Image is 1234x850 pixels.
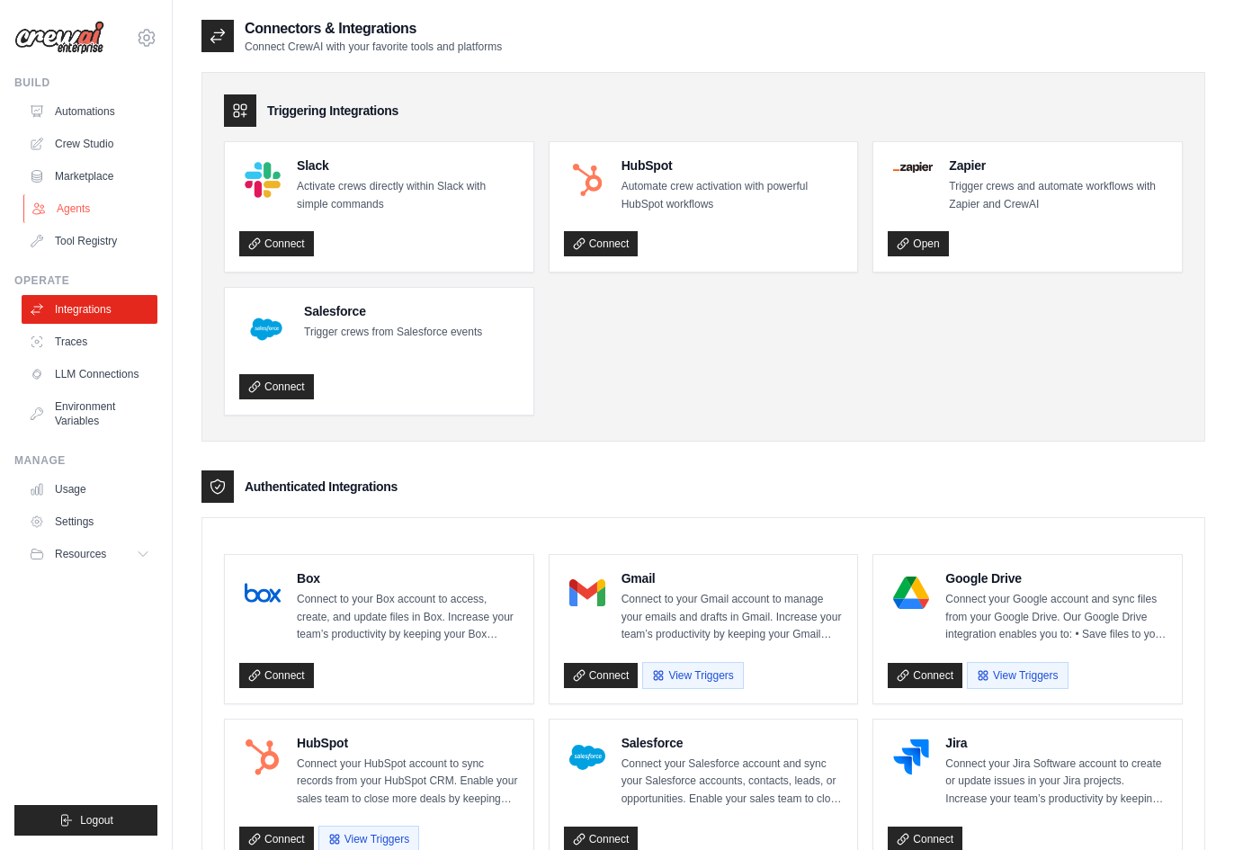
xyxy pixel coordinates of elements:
[239,374,314,399] a: Connect
[239,663,314,688] a: Connect
[22,227,157,255] a: Tool Registry
[569,575,605,611] img: Gmail Logo
[22,162,157,191] a: Marketplace
[888,231,948,256] a: Open
[621,756,844,809] p: Connect your Salesforce account and sync your Salesforce accounts, contacts, leads, or opportunit...
[14,21,104,55] img: Logo
[245,575,281,611] img: Box Logo
[22,392,157,435] a: Environment Variables
[22,360,157,389] a: LLM Connections
[893,739,929,775] img: Jira Logo
[949,157,1167,174] h4: Zapier
[22,327,157,356] a: Traces
[297,756,519,809] p: Connect your HubSpot account to sync records from your HubSpot CRM. Enable your sales team to clo...
[245,478,398,496] h3: Authenticated Integrations
[23,194,159,223] a: Agents
[14,76,157,90] div: Build
[893,162,933,173] img: Zapier Logo
[245,162,281,198] img: Slack Logo
[22,130,157,158] a: Crew Studio
[245,739,281,775] img: HubSpot Logo
[569,739,605,775] img: Salesforce Logo
[564,231,639,256] a: Connect
[945,734,1167,752] h4: Jira
[949,178,1167,213] p: Trigger crews and automate workflows with Zapier and CrewAI
[304,324,482,342] p: Trigger crews from Salesforce events
[55,547,106,561] span: Resources
[297,734,519,752] h4: HubSpot
[22,97,157,126] a: Automations
[14,273,157,288] div: Operate
[297,591,519,644] p: Connect to your Box account to access, create, and update files in Box. Increase your team’s prod...
[304,302,482,320] h4: Salesforce
[888,663,962,688] a: Connect
[297,157,519,174] h4: Slack
[621,569,844,587] h4: Gmail
[14,453,157,468] div: Manage
[569,162,605,198] img: HubSpot Logo
[893,575,929,611] img: Google Drive Logo
[621,157,844,174] h4: HubSpot
[14,805,157,836] button: Logout
[22,507,157,536] a: Settings
[267,102,398,120] h3: Triggering Integrations
[239,231,314,256] a: Connect
[642,662,743,689] button: View Triggers
[621,178,844,213] p: Automate crew activation with powerful HubSpot workflows
[967,662,1068,689] button: View Triggers
[621,734,844,752] h4: Salesforce
[945,591,1167,644] p: Connect your Google account and sync files from your Google Drive. Our Google Drive integration e...
[22,475,157,504] a: Usage
[245,308,288,351] img: Salesforce Logo
[245,40,502,54] p: Connect CrewAI with your favorite tools and platforms
[297,178,519,213] p: Activate crews directly within Slack with simple commands
[297,569,519,587] h4: Box
[945,756,1167,809] p: Connect your Jira Software account to create or update issues in your Jira projects. Increase you...
[564,663,639,688] a: Connect
[22,295,157,324] a: Integrations
[621,591,844,644] p: Connect to your Gmail account to manage your emails and drafts in Gmail. Increase your team’s pro...
[245,18,502,40] h2: Connectors & Integrations
[22,540,157,568] button: Resources
[945,569,1167,587] h4: Google Drive
[80,813,113,828] span: Logout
